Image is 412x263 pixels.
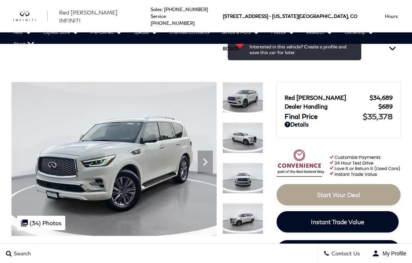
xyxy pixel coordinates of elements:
a: [PHONE_NUMBER] [164,6,208,12]
a: Start Your Deal [277,184,401,205]
img: Used 2022 Moonstone White INFINITI LUXE image 1 [222,82,264,113]
span: $34,689 [370,94,393,101]
a: Red [PERSON_NAME] INFINITI [59,8,139,24]
a: infiniti [13,11,48,21]
a: Unlimited Confidence [164,27,216,38]
div: (34) Photos [17,216,65,230]
img: Used 2022 Moonstone White INFINITI LUXE image 3 [222,163,264,194]
button: Open user profile menu [366,244,412,263]
a: Ownership [339,27,380,38]
a: Service & Parts [216,27,266,38]
span: Sales [151,6,162,12]
a: Red [PERSON_NAME] $34,689 [285,94,393,101]
a: Schedule Test Drive [277,240,401,261]
span: Red [PERSON_NAME] [285,94,370,101]
a: [PHONE_NUMBER] [151,20,195,26]
span: $35,378 [363,112,393,121]
a: Instant Trade Value [277,211,399,233]
span: : [162,6,163,12]
span: : [166,13,167,19]
span: My Profile [380,250,406,257]
span: Contact Us [330,250,360,257]
a: [STREET_ADDRESS] • [US_STATE][GEOGRAPHIC_DATA], CO 80905 [223,13,357,51]
a: Express Store [38,27,85,38]
span: Dealer Handling [285,103,378,110]
img: Used 2022 Moonstone White INFINITI LUXE image 4 [222,203,264,234]
a: Specials [128,27,164,38]
a: Research [301,27,339,38]
img: Used 2022 Moonstone White INFINITI LUXE image 1 [11,82,217,236]
nav: Main Navigation [8,27,412,50]
a: Dealer Handling $689 [285,103,393,110]
span: Search [12,250,31,257]
span: Red [PERSON_NAME] INFINITI [59,9,117,24]
img: INFINITI [13,11,48,21]
a: Final Price $35,378 [285,112,393,121]
span: Service [151,13,166,19]
a: Finance [266,27,301,38]
a: Details [285,121,393,128]
span: Final Price [285,112,363,120]
span: $689 [378,103,393,110]
a: New [8,27,38,38]
img: Used 2022 Moonstone White INFINITI LUXE image 2 [222,122,264,153]
div: Next [198,151,213,173]
span: Instant Trade Value [311,218,364,225]
a: Pre-Owned [85,27,128,38]
a: About [8,38,40,50]
span: Start Your Deal [317,191,360,198]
